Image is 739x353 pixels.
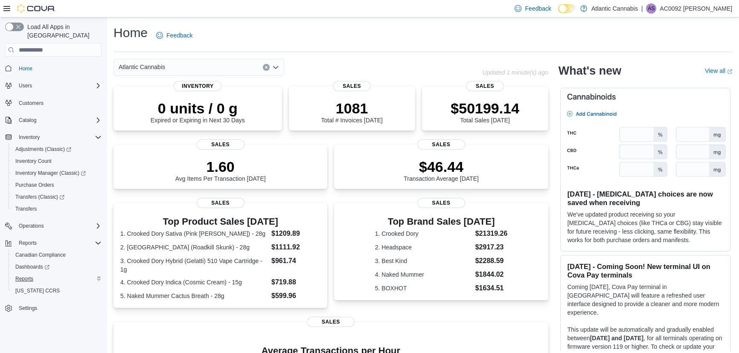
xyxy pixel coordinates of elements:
div: AC0092 Strickland Rylan [646,3,656,14]
button: Operations [15,221,47,231]
dt: 1. Crooked Dory [375,229,472,238]
dt: 4. Naked Mummer [375,270,472,279]
button: Canadian Compliance [9,249,105,261]
dd: $2288.59 [475,256,508,266]
h3: Top Brand Sales [DATE] [375,217,508,227]
div: Expired or Expiring in Next 30 Days [151,100,245,124]
nav: Complex example [5,58,102,336]
div: Transaction Average [DATE] [404,158,479,182]
dd: $1844.02 [475,269,508,280]
svg: External link [727,69,732,74]
span: Settings [15,303,102,313]
dt: 5. Naked Mummer Cactus Breath - 28g [120,292,268,300]
span: Sales [333,81,371,91]
span: Inventory Count [12,156,102,166]
button: [US_STATE] CCRS [9,285,105,297]
span: Canadian Compliance [12,250,102,260]
dd: $21319.26 [475,229,508,239]
a: Canadian Compliance [12,250,69,260]
span: Load All Apps in [GEOGRAPHIC_DATA] [24,23,102,40]
span: Purchase Orders [15,182,54,188]
dt: 3. Best Kind [375,257,472,265]
a: Inventory Count [12,156,55,166]
span: Sales [307,317,355,327]
span: Reports [19,240,37,246]
a: Inventory Manager (Classic) [9,167,105,179]
h3: [DATE] - [MEDICAL_DATA] choices are now saved when receiving [567,190,723,207]
a: Customers [15,98,47,108]
span: Transfers [12,204,102,214]
button: Purchase Orders [9,179,105,191]
span: Transfers [15,205,37,212]
h3: [DATE] - Coming Soon! New terminal UI on Cova Pay terminals [567,262,723,279]
span: Catalog [19,117,36,124]
dd: $1634.51 [475,283,508,293]
span: Inventory [15,132,102,142]
dt: 3. Crooked Dory Hybrid (Gelatti) 510 Vape Cartridge - 1g [120,257,268,274]
p: Atlantic Cannabis [591,3,638,14]
span: Inventory [174,81,221,91]
a: Transfers [12,204,40,214]
button: Users [2,80,105,92]
span: Sales [197,198,244,208]
span: Dashboards [12,262,102,272]
dt: 2. [GEOGRAPHIC_DATA] (Roadkill Skunk) - 28g [120,243,268,252]
span: Operations [19,223,44,229]
dd: $1111.92 [271,242,320,252]
span: Adjustments (Classic) [15,146,71,153]
a: Adjustments (Classic) [9,143,105,155]
p: 0 units / 0 g [151,100,245,117]
span: Inventory Count [15,158,52,165]
p: 1081 [321,100,382,117]
a: View allExternal link [705,67,732,74]
span: Operations [15,221,102,231]
dd: $961.74 [271,256,320,266]
button: Transfers [9,203,105,215]
span: Home [19,65,32,72]
span: Adjustments (Classic) [12,144,102,154]
span: Transfers (Classic) [12,192,102,202]
input: Dark Mode [558,4,576,13]
img: Cova [17,4,55,13]
span: Feedback [166,31,192,40]
span: Inventory Manager (Classic) [15,170,86,176]
a: Home [15,64,36,74]
span: Sales [417,198,465,208]
span: Sales [197,139,244,150]
a: Purchase Orders [12,180,58,190]
span: Users [15,81,102,91]
h2: What's new [559,64,621,78]
span: Feedback [525,4,551,13]
h1: Home [113,24,148,41]
div: Avg Items Per Transaction [DATE] [175,158,266,182]
a: Reports [12,274,37,284]
dt: 4. Crooked Dory Indica (Cosmic Cream) - 15g [120,278,268,286]
span: Customers [19,100,44,107]
button: Clear input [263,64,270,71]
a: Inventory Manager (Classic) [12,168,89,178]
div: Total # Invoices [DATE] [321,100,382,124]
button: Catalog [2,114,105,126]
dt: 1. Crooked Dory Sativa (Pink [PERSON_NAME]) - 28g [120,229,268,238]
dd: $599.96 [271,291,320,301]
span: Sales [417,139,465,150]
span: Inventory [19,134,40,141]
button: Inventory Count [9,155,105,167]
span: Customers [15,98,102,108]
a: Adjustments (Classic) [12,144,75,154]
div: Total Sales [DATE] [451,100,519,124]
button: Catalog [15,115,40,125]
button: Customers [2,97,105,109]
button: Settings [2,302,105,314]
span: Reports [12,274,102,284]
span: Canadian Compliance [15,252,66,258]
p: AC0092 [PERSON_NAME] [660,3,732,14]
span: Washington CCRS [12,286,102,296]
dt: 2. Headspace [375,243,472,252]
span: Purchase Orders [12,180,102,190]
p: $46.44 [404,158,479,175]
dt: 5. BOXHOT [375,284,472,292]
button: Reports [15,238,40,248]
p: Updated 1 minute(s) ago [482,69,548,76]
